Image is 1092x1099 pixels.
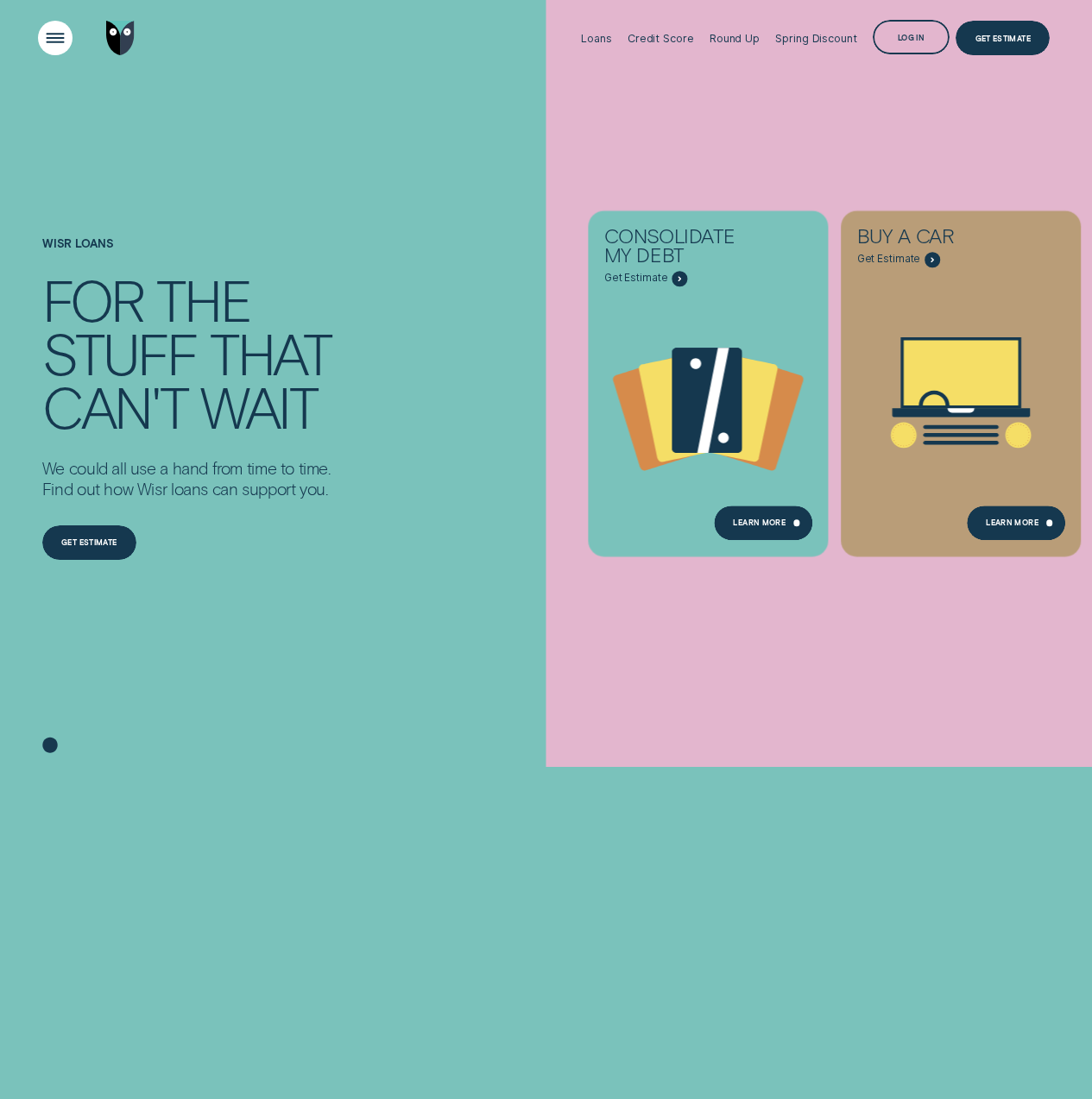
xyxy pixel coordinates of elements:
div: For [42,273,143,326]
h4: For the stuff that can't wait [42,273,331,433]
img: Wisr [106,21,135,55]
a: Get estimate [42,525,136,560]
a: Learn More [967,506,1065,540]
p: We could all use a hand from time to time. Find out how Wisr loans can support you. [42,458,331,499]
div: Buy a car [857,227,1011,252]
span: Get Estimate [857,254,921,267]
div: the [156,273,250,326]
a: Learn more [714,506,812,540]
button: Log in [873,20,950,54]
a: Get Estimate [956,21,1050,55]
a: Consolidate my debt - Learn more [588,210,828,547]
div: Consolidate my debt [604,227,758,272]
div: that [210,326,331,380]
div: Credit Score [628,32,694,45]
div: stuff [42,326,197,380]
button: Open Menu [38,21,73,55]
div: wait [200,380,317,433]
span: Get Estimate [604,273,668,286]
div: Round Up [710,32,760,45]
div: Loans [581,32,611,45]
h1: Wisr loans [42,237,331,273]
div: can't [42,380,187,433]
div: Spring Discount [775,32,856,45]
a: Buy a car - Learn more [841,210,1081,547]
